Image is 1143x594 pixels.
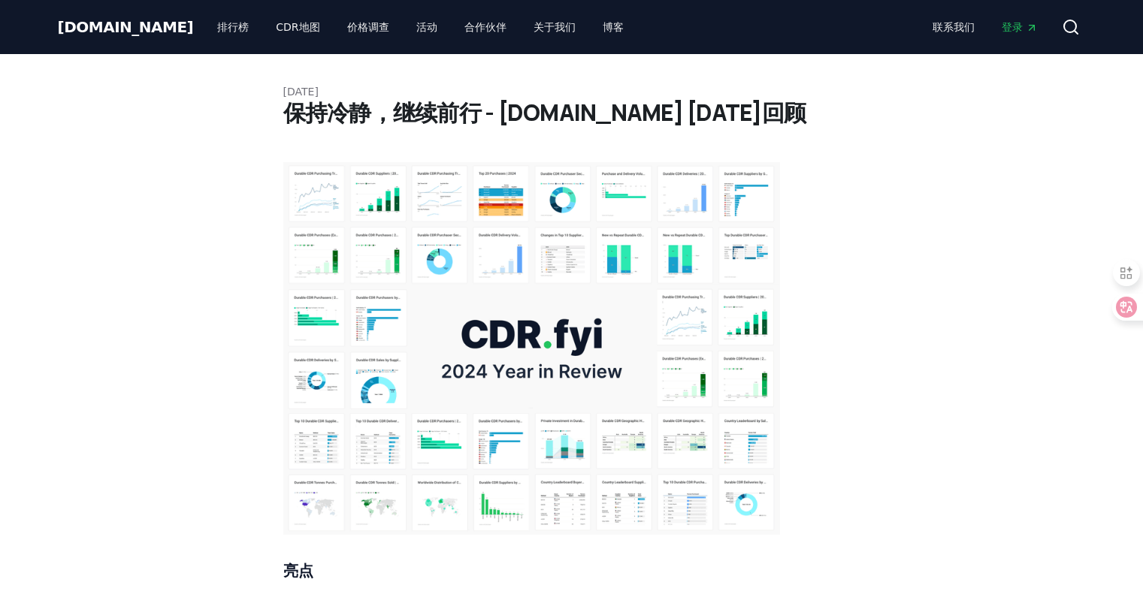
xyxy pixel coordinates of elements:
font: 关于我们 [534,21,576,33]
a: 登录 [990,14,1050,41]
a: [DOMAIN_NAME]​​ [58,17,194,38]
font: 活动 [416,21,437,33]
a: 合作伙伴 [452,14,519,41]
font: [DOMAIN_NAME] [58,18,194,36]
font: 合作伙伴 [464,21,506,33]
font: 登录 [1002,21,1023,33]
font: 博客 [603,21,624,33]
font: 排行榜 [217,21,249,33]
img: 博客文章图片 [283,162,781,535]
a: 关于我们 [522,14,588,41]
a: 价格调查 [335,14,401,41]
font: 联系我们 [933,21,975,33]
a: 博客 [591,14,636,41]
a: 排行榜 [205,14,261,41]
font: 亮点 [283,562,313,580]
font: [DATE] [283,86,319,98]
font: 价格调查 [347,21,389,33]
font: CDR地图 [276,21,319,33]
font: 保持冷静，继续前行 - [DOMAIN_NAME] [DATE]回顾 [283,97,806,128]
a: 联系我们 [921,14,987,41]
a: 活动 [404,14,449,41]
nav: 主要的 [205,14,635,41]
a: CDR地图 [264,14,331,41]
nav: 主要的 [921,14,1050,41]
